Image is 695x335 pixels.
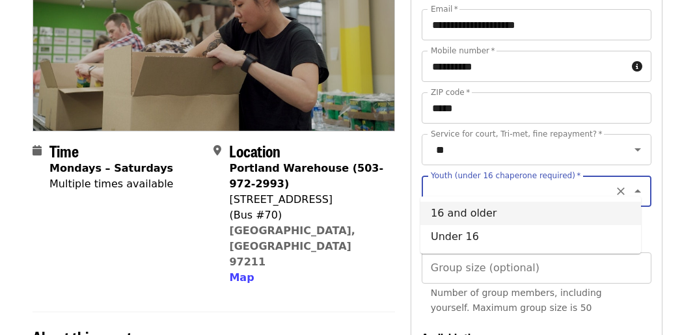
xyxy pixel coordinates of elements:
[431,288,602,313] span: Number of group members, including yourself. Maximum group size is 50
[422,92,651,124] input: ZIP code
[612,182,630,200] button: Clear
[431,130,603,138] label: Service for court, Tri-met, fine repayment?
[420,225,641,248] li: Under 16
[229,139,280,162] span: Location
[33,144,42,157] i: calendar icon
[632,60,642,73] i: circle-info icon
[420,202,641,225] li: 16 and older
[229,162,383,190] strong: Portland Warehouse (503-972-2993)
[213,144,221,157] i: map-marker-alt icon
[49,176,173,192] div: Multiple times available
[422,9,651,40] input: Email
[431,47,495,55] label: Mobile number
[431,5,458,13] label: Email
[422,252,651,284] input: [object Object]
[229,208,384,223] div: (Bus #70)
[229,271,254,284] span: Map
[629,182,647,200] button: Close
[229,224,355,268] a: [GEOGRAPHIC_DATA], [GEOGRAPHIC_DATA] 97211
[629,141,647,159] button: Open
[49,139,79,162] span: Time
[229,192,384,208] div: [STREET_ADDRESS]
[431,88,470,96] label: ZIP code
[422,51,627,82] input: Mobile number
[49,162,173,174] strong: Mondays – Saturdays
[431,172,580,180] label: Youth (under 16 chaperone required)
[229,270,254,286] button: Map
